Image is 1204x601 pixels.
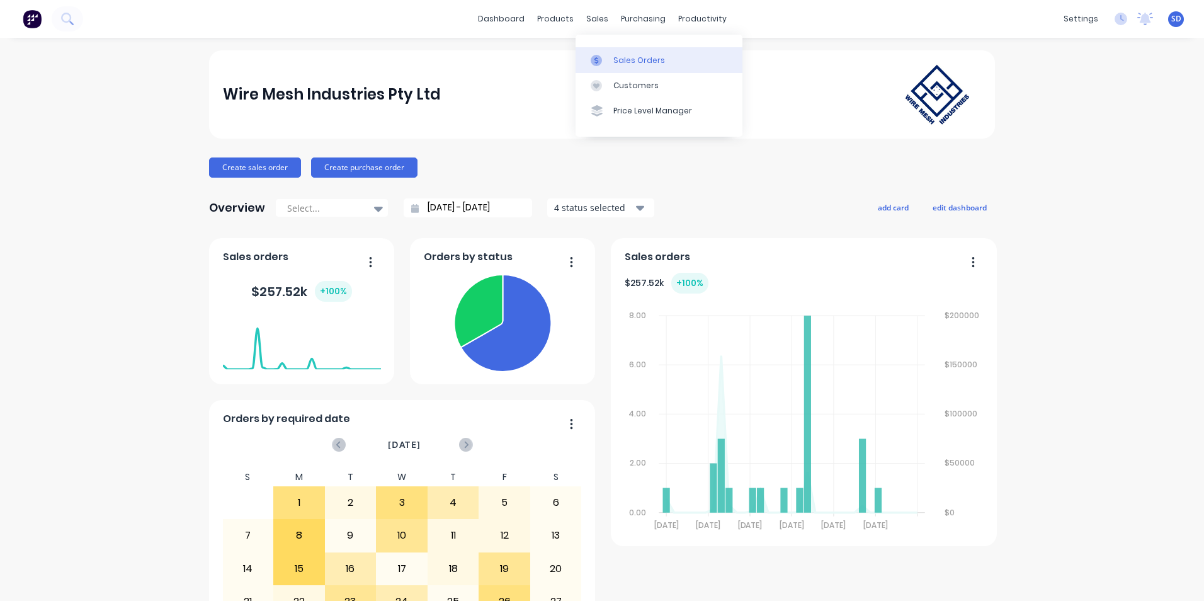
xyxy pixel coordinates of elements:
a: dashboard [472,9,531,28]
span: Orders by status [424,249,513,265]
div: 15 [274,553,324,585]
div: 14 [223,553,273,585]
button: edit dashboard [924,199,995,215]
tspan: $200000 [945,310,979,321]
div: W [376,468,428,486]
div: productivity [672,9,733,28]
tspan: [DATE] [737,520,762,530]
div: 2 [326,487,376,518]
button: Create purchase order [311,157,417,178]
a: Customers [576,73,742,98]
tspan: $0 [945,507,955,518]
a: Sales Orders [576,47,742,72]
img: Wire Mesh Industries Pty Ltd [893,52,981,137]
button: 4 status selected [547,198,654,217]
div: T [325,468,377,486]
div: F [479,468,530,486]
span: SD [1171,13,1181,25]
tspan: [DATE] [863,520,888,530]
tspan: 0.00 [629,507,646,518]
div: sales [580,9,615,28]
div: 17 [377,553,427,585]
div: 16 [326,553,376,585]
button: Create sales order [209,157,301,178]
div: 18 [428,553,479,585]
div: $ 257.52k [251,281,352,302]
div: 5 [479,487,530,518]
div: S [222,468,274,486]
img: Factory [23,9,42,28]
div: + 100 % [671,273,708,294]
tspan: $150000 [945,359,977,370]
tspan: 2.00 [630,458,646,469]
tspan: [DATE] [780,520,804,530]
div: 19 [479,553,530,585]
div: Overview [209,195,265,220]
tspan: [DATE] [821,520,846,530]
div: 3 [377,487,427,518]
div: 13 [531,520,581,551]
div: settings [1057,9,1105,28]
button: add card [870,199,917,215]
tspan: [DATE] [696,520,720,530]
div: 11 [428,520,479,551]
div: 10 [377,520,427,551]
span: Sales orders [223,249,288,265]
div: + 100 % [315,281,352,302]
div: S [530,468,582,486]
tspan: 4.00 [628,408,646,419]
tspan: 6.00 [629,359,646,370]
div: 9 [326,520,376,551]
div: 4 status selected [554,201,633,214]
div: purchasing [615,9,672,28]
tspan: 8.00 [629,310,646,321]
span: [DATE] [388,438,421,452]
tspan: $100000 [945,408,977,419]
tspan: $50000 [945,458,975,469]
tspan: [DATE] [654,520,678,530]
div: products [531,9,580,28]
div: Wire Mesh Industries Pty Ltd [223,82,441,107]
span: Sales orders [625,249,690,265]
div: 8 [274,520,324,551]
a: Price Level Manager [576,98,742,123]
div: 1 [274,487,324,518]
div: T [428,468,479,486]
div: 4 [428,487,479,518]
div: 7 [223,520,273,551]
div: M [273,468,325,486]
div: Price Level Manager [613,105,692,117]
div: 12 [479,520,530,551]
div: $ 257.52k [625,273,708,294]
div: Customers [613,80,659,91]
div: Sales Orders [613,55,665,66]
div: 6 [531,487,581,518]
div: 20 [531,553,581,585]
